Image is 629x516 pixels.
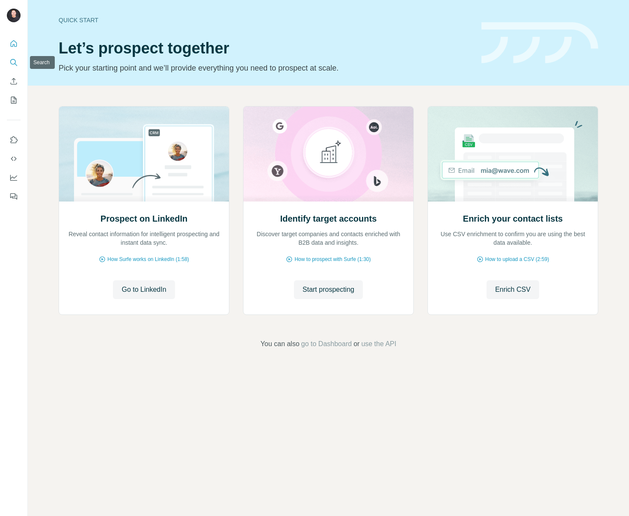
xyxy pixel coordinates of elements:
[7,132,21,148] button: Use Surfe on LinkedIn
[301,339,352,349] button: go to Dashboard
[7,9,21,22] img: Avatar
[252,230,405,247] p: Discover target companies and contacts enriched with B2B data and insights.
[7,74,21,89] button: Enrich CSV
[68,230,220,247] p: Reveal contact information for intelligent prospecting and instant data sync.
[261,339,300,349] span: You can also
[7,170,21,185] button: Dashboard
[427,107,598,202] img: Enrich your contact lists
[59,62,471,74] p: Pick your starting point and we’ll provide everything you need to prospect at scale.
[7,92,21,108] button: My lists
[59,16,471,24] div: Quick start
[481,22,598,64] img: banner
[487,280,539,299] button: Enrich CSV
[101,213,187,225] h2: Prospect on LinkedIn
[294,280,363,299] button: Start prospecting
[243,107,414,202] img: Identify target accounts
[122,285,166,295] span: Go to LinkedIn
[436,230,589,247] p: Use CSV enrichment to confirm you are using the best data available.
[294,255,371,263] span: How to prospect with Surfe (1:30)
[495,285,531,295] span: Enrich CSV
[7,189,21,204] button: Feedback
[7,55,21,70] button: Search
[113,280,175,299] button: Go to LinkedIn
[59,40,471,57] h1: Let’s prospect together
[107,255,189,263] span: How Surfe works on LinkedIn (1:58)
[7,36,21,51] button: Quick start
[463,213,563,225] h2: Enrich your contact lists
[303,285,354,295] span: Start prospecting
[485,255,549,263] span: How to upload a CSV (2:59)
[353,339,359,349] span: or
[7,151,21,166] button: Use Surfe API
[361,339,396,349] button: use the API
[280,213,377,225] h2: Identify target accounts
[59,107,229,202] img: Prospect on LinkedIn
